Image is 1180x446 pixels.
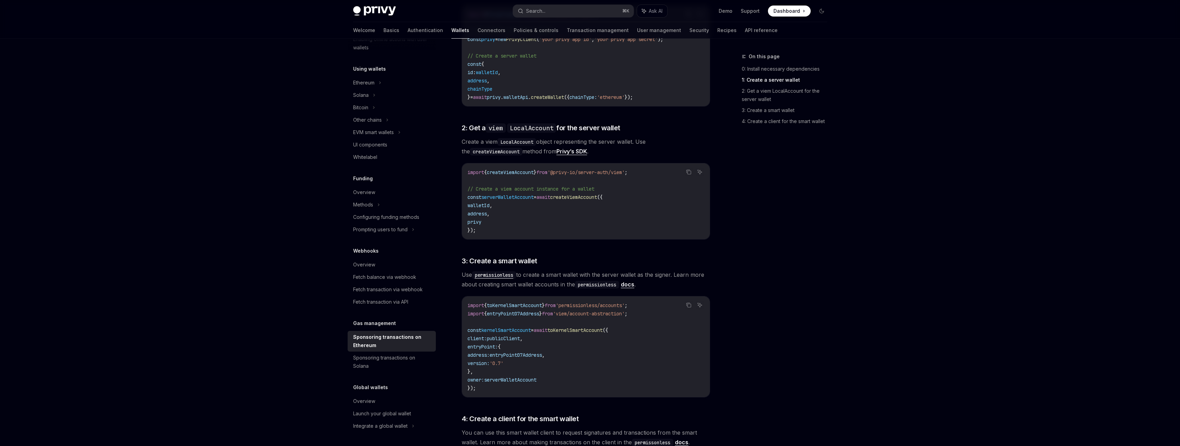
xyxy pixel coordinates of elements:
[470,94,473,100] span: =
[749,52,780,61] span: On this page
[353,201,373,209] div: Methods
[468,36,481,42] span: const
[503,94,528,100] span: walletApi
[658,36,663,42] span: );
[481,194,534,200] span: serverWalletAccount
[353,79,374,87] div: Ethereum
[547,327,603,333] span: toKernelSmartAccount
[472,271,516,278] a: permissionless
[741,8,760,14] a: Support
[487,211,490,217] span: ,
[534,194,536,200] span: =
[490,360,503,366] span: '0.7'
[353,422,408,430] div: Integrate a global wallet
[531,327,534,333] span: =
[625,94,633,100] span: });
[501,94,503,100] span: .
[462,256,537,266] span: 3: Create a smart wallet
[348,395,436,407] a: Overview
[468,335,487,342] span: client:
[742,85,833,105] a: 2: Get a viem LocalAccount for the server wallet
[353,354,432,370] div: Sponsoring transactions on Solana
[462,270,710,289] span: Use to create a smart wallet with the server wallet as the signer. Learn more about creating smar...
[353,141,387,149] div: UI components
[353,91,369,99] div: Solana
[498,69,501,75] span: ,
[348,283,436,296] a: Fetch transaction via webhook
[534,327,547,333] span: await
[684,168,693,176] button: Copy the contents from the code block
[468,219,481,225] span: privy
[353,22,375,39] a: Welcome
[353,319,396,327] h5: Gas management
[487,302,542,308] span: toKernelSmartAccount
[408,22,443,39] a: Authentication
[468,344,498,350] span: entryPoint:
[539,311,542,317] span: }
[462,123,620,133] span: 2: Get a for the server wallet
[468,61,481,67] span: const
[468,368,473,375] span: },
[353,247,379,255] h5: Webhooks
[348,211,436,223] a: Configuring funding methods
[536,194,550,200] span: await
[484,169,487,175] span: {
[742,63,833,74] a: 0: Install necessary dependencies
[348,331,436,352] a: Sponsoring transactions on Ethereum
[481,36,495,42] span: privy
[567,22,629,39] a: Transaction management
[472,271,516,279] code: permissionless
[468,385,476,391] span: });
[348,151,436,163] a: Whitelabel
[348,407,436,420] a: Launch your global wallet
[353,225,408,234] div: Prompting users to fund
[473,69,476,75] span: :
[353,333,432,349] div: Sponsoring transactions on Ethereum
[556,302,625,308] span: 'permissionless/accounts'
[476,69,498,75] span: walletId
[684,301,693,310] button: Copy the contents from the code block
[487,311,539,317] span: entryPoint07Address
[468,227,476,233] span: });
[597,194,603,200] span: ({
[514,22,558,39] a: Policies & controls
[564,94,570,100] span: ({
[484,302,487,308] span: {
[625,169,627,175] span: ;
[468,327,481,333] span: const
[348,271,436,283] a: Fetch balance via webhook
[695,168,704,176] button: Ask AI
[513,5,634,17] button: Search...⌘K
[484,311,487,317] span: {
[487,78,490,84] span: ,
[468,311,484,317] span: import
[497,138,536,146] code: LocalAccount
[462,414,579,424] span: 4: Create a client for the smart wallet
[353,128,394,136] div: EVM smart wallets
[719,8,732,14] a: Demo
[353,174,373,183] h5: Funding
[487,169,534,175] span: createViemAccount
[348,296,436,308] a: Fetch transaction via API
[742,105,833,116] a: 3: Create a smart wallet
[816,6,827,17] button: Toggle dark mode
[550,194,597,200] span: createViemAccount
[473,94,487,100] span: await
[468,377,484,383] span: owner:
[695,301,704,310] button: Ask AI
[383,22,399,39] a: Basics
[717,22,737,39] a: Recipes
[545,302,556,308] span: from
[768,6,811,17] a: Dashboard
[742,74,833,85] a: 1: Create a server wallet
[481,61,484,67] span: {
[348,259,436,271] a: Overview
[542,311,553,317] span: from
[481,327,531,333] span: kernelSmartAccount
[468,94,470,100] span: }
[773,8,800,14] span: Dashboard
[498,344,501,350] span: {
[520,335,523,342] span: ,
[353,213,419,221] div: Configuring funding methods
[468,53,536,59] span: // Create a server wallet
